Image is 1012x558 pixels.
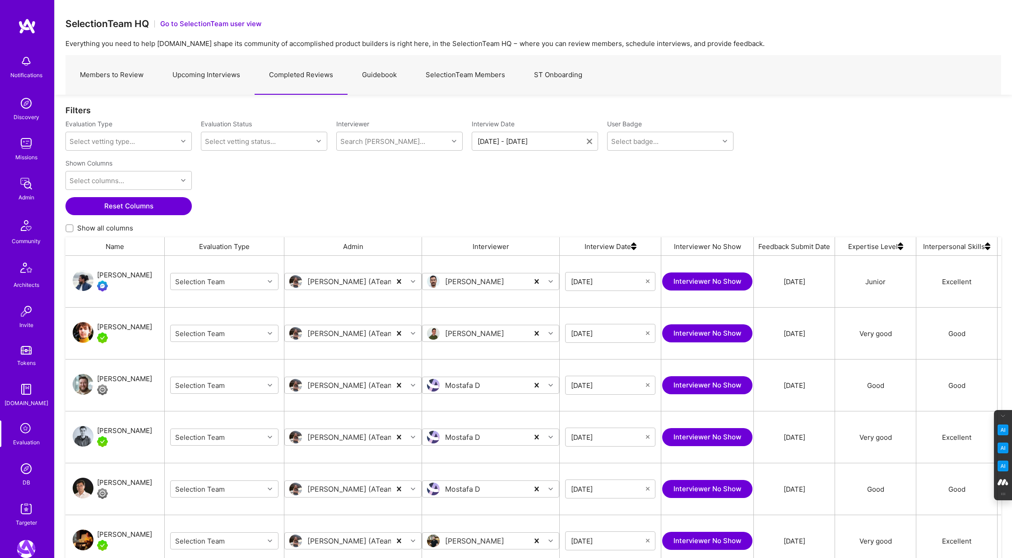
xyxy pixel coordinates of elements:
[835,237,916,255] div: Expertise Level
[18,420,35,438] i: icon SelectionTeam
[73,270,93,291] img: User Avatar
[835,308,916,359] div: Very good
[784,484,805,494] div: [DATE]
[422,237,560,255] div: Interviewer
[336,120,463,128] label: Interviewer
[16,518,37,527] div: Targeter
[73,530,93,550] img: User Avatar
[17,52,35,70] img: bell
[73,374,93,395] img: User Avatar
[17,175,35,193] img: admin teamwork
[289,327,302,340] img: User Avatar
[65,159,112,167] label: Shown Columns
[898,237,903,255] img: sort
[268,487,272,491] i: icon Chevron
[662,376,752,394] button: Interviewer No Show
[411,435,415,439] i: icon Chevron
[607,120,642,128] label: User Badge
[631,237,636,255] img: sort
[268,539,272,543] i: icon Chevron
[662,324,752,342] button: Interviewer No Show
[73,322,93,343] img: User Avatar
[411,487,415,491] i: icon Chevron
[916,360,998,411] div: Good
[160,19,261,28] button: Go to SelectionTeam user view
[97,488,108,499] img: Limited Access
[835,463,916,515] div: Good
[411,331,415,336] i: icon Chevron
[73,374,152,397] a: User Avatar[PERSON_NAME]Limited Access
[571,381,646,390] input: Select Date...
[427,379,440,392] img: User Avatar
[284,237,422,255] div: Admin
[289,379,302,392] img: User Avatar
[411,539,415,543] i: icon Chevron
[73,478,93,498] img: User Avatar
[571,536,646,545] input: Select Date...
[289,535,302,547] img: User Avatar
[17,460,35,478] img: Admin Search
[70,176,124,185] div: Select columns...
[571,329,646,338] input: Select Date...
[289,431,302,443] img: User Avatar
[65,55,158,95] a: Members to Review
[268,279,272,284] i: icon Chevron
[255,55,348,95] a: Completed Reviews
[661,237,754,255] div: Interviewer No Show
[14,112,39,122] div: Discovery
[835,411,916,463] div: Very good
[205,137,276,146] div: Select vetting status...
[289,275,302,288] img: User Avatar
[611,137,659,146] div: Select badge...
[662,480,752,498] button: Interviewer No Show
[548,435,553,439] i: icon Chevron
[65,18,149,29] h3: SelectionTeam HQ
[784,381,805,390] div: [DATE]
[97,540,108,551] img: A.Teamer in Residence
[548,487,553,491] i: icon Chevron
[998,424,1008,435] img: Key Point Extractor icon
[181,178,186,183] i: icon Chevron
[571,277,646,286] input: Select Date...
[17,358,36,368] div: Tokens
[340,137,425,146] div: Search [PERSON_NAME]...
[985,237,990,255] img: sort
[97,529,152,540] div: [PERSON_NAME]
[411,55,520,95] a: SelectionTeam Members
[472,120,598,128] label: Interview Date
[97,281,108,291] img: Evaluation Call Booked
[478,137,587,146] input: Select date range...
[15,258,37,280] img: Architects
[571,484,646,493] input: Select Date...
[289,483,302,495] img: User Avatar
[411,279,415,284] i: icon Chevron
[70,137,135,146] div: Select vetting type...
[548,331,553,336] i: icon Chevron
[754,237,835,255] div: Feedback Submit Date
[65,197,192,215] button: Reset Columns
[998,461,1008,471] img: Jargon Buster icon
[77,223,133,233] span: Show all columns
[97,425,152,436] div: [PERSON_NAME]
[97,436,108,447] img: A.Teamer in Residence
[916,308,998,359] div: Good
[181,139,186,143] i: icon Chevron
[316,139,321,143] i: icon Chevron
[784,433,805,442] div: [DATE]
[14,280,39,290] div: Architects
[65,120,112,128] label: Evaluation Type
[427,327,440,340] img: User Avatar
[411,383,415,387] i: icon Chevron
[520,55,597,95] a: ST Onboarding
[427,483,440,495] img: User Avatar
[165,237,284,255] div: Evaluation Type
[18,18,36,34] img: logo
[19,193,34,202] div: Admin
[268,383,272,387] i: icon Chevron
[97,374,152,384] div: [PERSON_NAME]
[427,275,440,288] img: User Avatar
[784,329,805,338] div: [DATE]
[10,70,42,80] div: Notifications
[548,383,553,387] i: icon Chevron
[548,279,553,284] i: icon Chevron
